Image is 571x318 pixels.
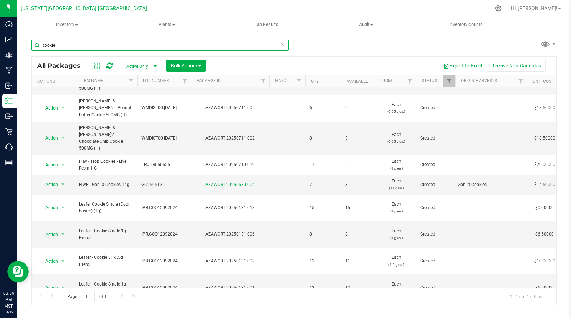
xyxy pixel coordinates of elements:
[309,105,337,111] span: 6
[381,201,412,214] span: Each
[345,284,372,291] span: 12
[420,231,451,238] span: Created
[280,40,285,49] span: Clear
[309,258,337,264] span: 11
[79,201,133,214] span: Leafer Cookie Single (Door buster) (1g)
[79,125,133,152] span: [PERSON_NAME] & [PERSON_NAME]'s - Chocolate Chip Cookie 500MG (H)
[422,78,437,83] a: Status
[190,258,270,264] div: AZAWCRT-20250131-002
[59,133,68,143] span: select
[5,36,13,43] inline-svg: Analytics
[382,78,392,83] a: UOM
[317,21,416,28] span: Audit
[79,98,133,118] span: [PERSON_NAME] & [PERSON_NAME]'s - Peanut Butter Cookie 500MG (H)
[59,203,68,213] span: select
[269,75,305,87] th: Has COA
[381,234,412,241] p: (1 g ea.)
[39,180,58,190] span: Action
[39,160,58,170] span: Action
[439,60,487,72] button: Export to Excel
[190,161,270,168] div: AZAWCRT-20250710-012
[190,231,270,238] div: AZAWCRT-20250131-006
[5,21,13,28] inline-svg: Dashboard
[420,135,451,142] span: Created
[217,17,316,32] a: Lab Results
[59,160,68,170] span: select
[420,181,451,188] span: Created
[17,21,117,28] span: Inventory
[61,291,113,302] span: Page of 1
[527,175,562,195] td: $14.50000
[245,21,288,28] span: Lab Results
[293,75,305,87] a: Filter
[504,291,549,302] span: 1 - 17 of 17 items
[309,284,337,291] span: 12
[381,131,412,145] span: Each
[458,181,525,188] div: Gorilla Cookies
[141,181,187,188] span: GC250512
[5,128,13,135] inline-svg: Retail
[197,78,221,83] a: Package ID
[39,133,58,143] span: Action
[39,203,58,213] span: Action
[5,159,13,166] inline-svg: Reports
[79,254,133,268] span: Leafer - Cookie 3Pk .5g Preroll
[141,231,187,238] span: IPR.COO12092024
[381,228,412,241] span: Each
[37,62,88,70] span: All Packages
[381,185,412,191] p: (14 g ea.)
[309,181,337,188] span: 7
[37,79,72,84] div: Actions
[420,258,451,264] span: Created
[381,281,412,294] span: Each
[39,229,58,239] span: Action
[79,158,133,172] span: Flav - Trop Cookies - Live Resin 1 G
[309,135,337,142] span: 8
[309,231,337,238] span: 8
[39,256,58,266] span: Action
[79,181,133,188] span: HWF - Gorilla Cookies 14g
[461,78,497,83] a: Origin Harvests
[316,17,416,32] a: Audit
[494,5,503,12] div: Manage settings
[527,221,562,248] td: $6.50000
[7,261,29,282] iframe: Resource center
[79,281,133,294] span: Leafer - Cookie Single 1g Preroll
[141,205,187,211] span: IPR.COO12092024
[3,290,14,309] p: 03:59 PM MST
[59,229,68,239] span: select
[443,75,455,87] a: Filter
[527,95,562,122] td: $18.50000
[141,161,187,168] span: TRC.LR050525
[527,248,562,275] td: $10.00000
[5,113,13,120] inline-svg: Outbound
[80,78,103,83] a: Item Name
[59,103,68,113] span: select
[205,182,255,187] a: AZAWCRT-20250630-004
[416,17,516,32] a: Inventory Counts
[190,205,270,211] div: AZAWCRT-20250131-018
[381,158,412,172] span: Each
[381,165,412,172] p: (1 g ea.)
[511,5,557,11] span: Hi, [PERSON_NAME]!
[31,40,289,51] input: Search Package ID, Item Name, SKU, Lot or Part Number...
[381,261,412,268] p: (1.5 g ea.)
[527,274,562,301] td: $6.50000
[345,135,372,142] span: 3
[5,143,13,151] inline-svg: Call Center
[345,181,372,188] span: 3
[5,82,13,89] inline-svg: Inbound
[527,122,562,155] td: $18.50000
[190,135,270,142] div: AZAWCRT-20250711-002
[309,205,337,211] span: 15
[79,228,133,241] span: Leafer - Cookie Single 1g Preroll
[141,258,187,264] span: IPR.COO12092024
[141,135,187,142] span: WMDIST00 [DATE]
[166,60,206,72] button: Bulk Actions
[347,79,368,84] a: Available
[532,79,554,84] a: Unit Cost
[381,254,412,268] span: Each
[171,63,201,69] span: Bulk Actions
[5,67,13,74] inline-svg: Manufacturing
[381,208,412,214] p: (1 g ea.)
